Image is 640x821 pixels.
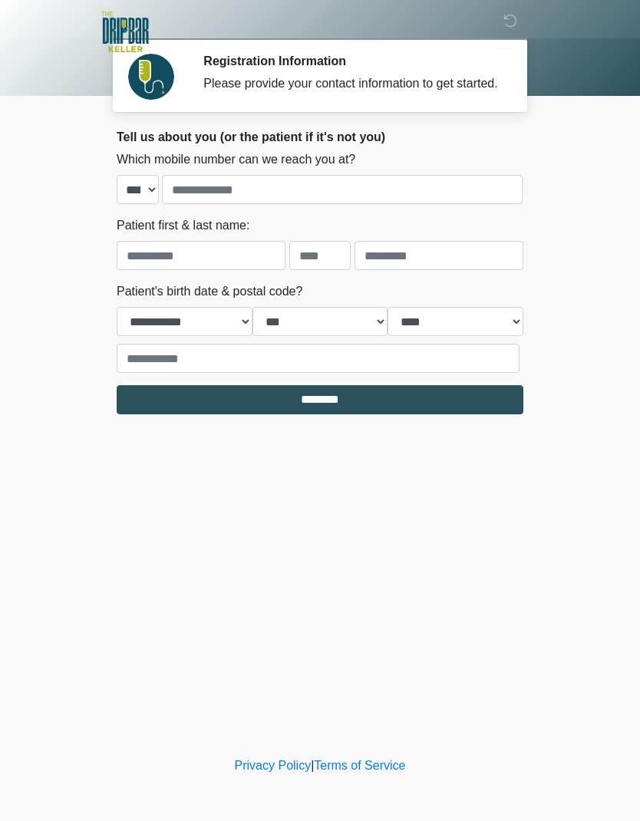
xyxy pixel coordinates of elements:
[117,150,355,169] label: Which mobile number can we reach you at?
[314,759,405,772] a: Terms of Service
[117,130,523,144] h2: Tell us about you (or the patient if it's not you)
[203,74,500,93] div: Please provide your contact information to get started.
[101,12,149,52] img: The DRIPBaR - Keller Logo
[117,282,302,301] label: Patient's birth date & postal code?
[235,759,312,772] a: Privacy Policy
[311,759,314,772] a: |
[117,216,249,235] label: Patient first & last name:
[128,54,174,100] img: Agent Avatar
